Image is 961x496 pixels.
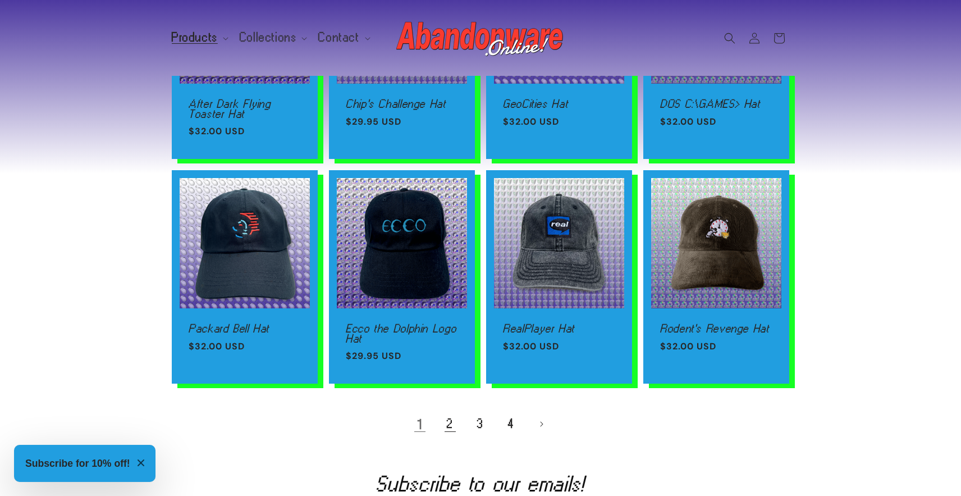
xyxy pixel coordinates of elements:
img: Abandonware [396,16,565,61]
a: Rodent's Revenge Hat [660,324,772,334]
summary: Products [165,26,233,49]
a: Page 1 [408,412,432,436]
summary: Search [717,26,742,51]
a: Next page [529,412,553,436]
summary: Collections [233,26,312,49]
summary: Contact [312,26,374,49]
a: Packard Bell Hat [189,324,301,334]
a: After Dark Flying Toaster Hat [189,99,301,119]
a: Ecco the Dolphin Logo Hat [346,324,458,343]
span: Contact [318,33,359,43]
a: Chip's Challenge Hat [346,99,458,109]
a: GeoCities Hat [503,99,615,109]
a: Page 4 [498,412,523,436]
a: RealPlayer Hat [503,324,615,334]
nav: Pagination [172,412,789,436]
a: Page 3 [468,412,493,436]
h2: Subscribe to our emails! [51,475,910,493]
a: Page 2 [438,412,463,436]
a: DOS C:\GAMES> Hat [660,99,772,109]
span: Collections [240,33,297,43]
a: Abandonware [392,11,569,65]
span: Products [172,33,218,43]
